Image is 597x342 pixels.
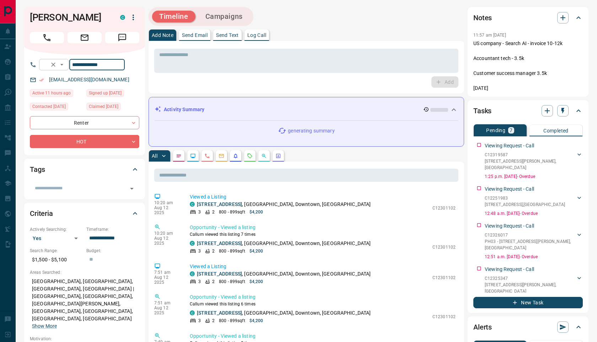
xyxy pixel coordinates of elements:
a: [STREET_ADDRESS] [197,271,242,277]
p: $4,200 [249,248,263,254]
div: C12326017PH03 - [STREET_ADDRESS][PERSON_NAME],[GEOGRAPHIC_DATA] [485,230,583,253]
div: Yes [30,233,83,244]
div: HOT [30,135,139,148]
a: [EMAIL_ADDRESS][DOMAIN_NAME] [49,77,129,82]
div: Wed Aug 06 2025 [86,103,139,113]
p: 2 [212,317,215,324]
p: 12:51 a.m. [DATE] - Overdue [485,254,583,260]
div: condos.ca [190,271,195,276]
p: , [GEOGRAPHIC_DATA], Downtown, [GEOGRAPHIC_DATA] [197,201,371,208]
p: 800 - 899 sqft [219,209,245,215]
p: Opportunity - Viewed a listing [190,293,456,301]
p: Activity Summary [164,106,204,113]
p: 12:48 a.m. [DATE] - Overdue [485,210,583,217]
span: Email [68,32,102,43]
div: Tue Aug 12 2025 [30,89,83,99]
h2: Tasks [473,105,491,116]
p: 3 [198,209,201,215]
p: $4,200 [249,209,263,215]
p: Aug 12 2025 [154,236,179,246]
div: C12251983[STREET_ADDRESS],[GEOGRAPHIC_DATA] [485,194,583,209]
p: Opportunity - Viewed a listing [190,224,456,231]
p: 10:20 am [154,231,179,236]
div: condos.ca [190,310,195,315]
div: condos.ca [190,202,195,207]
p: 2 [212,248,215,254]
p: Aug 12 2025 [154,275,179,285]
p: Timeframe: [86,226,139,233]
p: C12319587 [485,152,576,158]
p: Callum viewed this listing 7 times [190,231,456,238]
p: Opportunity - Viewed a listing [190,332,456,340]
p: Search Range: [30,248,83,254]
div: Thu Aug 07 2025 [30,103,83,113]
p: $4,200 [249,278,263,285]
p: Completed [543,128,569,133]
p: Viewed a Listing [190,263,456,270]
p: , [GEOGRAPHIC_DATA], Downtown, [GEOGRAPHIC_DATA] [197,240,371,247]
svg: Notes [176,153,182,159]
p: Send Text [216,33,239,38]
p: Viewed a Listing [190,193,456,201]
p: 10:20 am [154,200,179,205]
h1: [PERSON_NAME] [30,12,109,23]
p: 7 [510,128,512,133]
p: 2 [212,209,215,215]
p: Viewing Request - Call [485,142,534,150]
p: $4,200 [249,317,263,324]
svg: Emails [219,153,224,159]
p: Viewing Request - Call [485,185,534,193]
p: All [152,153,157,158]
p: C12301102 [432,314,456,320]
p: 3 [198,278,201,285]
span: Signed up [DATE] [89,89,122,97]
p: 800 - 899 sqft [219,317,245,324]
p: Aug 12 2025 [154,205,179,215]
button: Open [58,60,66,69]
p: Actively Searching: [30,226,83,233]
button: Clear [48,60,58,70]
div: condos.ca [120,15,125,20]
button: Campaigns [198,11,250,22]
p: 7:51 am [154,270,179,275]
p: 3 [198,317,201,324]
div: Sat Jul 12 2025 [86,89,139,99]
p: Aug 12 2025 [154,305,179,315]
p: Pending [486,128,505,133]
p: , [GEOGRAPHIC_DATA], Downtown, [GEOGRAPHIC_DATA] [197,270,371,278]
p: 800 - 899 sqft [219,248,245,254]
span: Message [105,32,139,43]
p: C12326017 [485,232,576,238]
p: C12301102 [432,244,456,250]
p: [STREET_ADDRESS][PERSON_NAME] , [GEOGRAPHIC_DATA] [485,282,576,294]
div: Notes [473,9,583,26]
p: 1:25 p.m. [DATE] - Overdue [485,173,583,180]
p: Log Call [247,33,266,38]
svg: Agent Actions [275,153,281,159]
svg: Email Verified [39,77,44,82]
p: [STREET_ADDRESS] , [GEOGRAPHIC_DATA] [485,201,565,208]
p: 2 [212,278,215,285]
button: Open [127,184,137,194]
p: [GEOGRAPHIC_DATA], [GEOGRAPHIC_DATA], [GEOGRAPHIC_DATA], [GEOGRAPHIC_DATA] | [GEOGRAPHIC_DATA], [... [30,276,139,332]
div: Criteria [30,205,139,222]
span: Call [30,32,64,43]
p: Add Note [152,33,173,38]
div: condos.ca [190,241,195,246]
p: Areas Searched: [30,269,139,276]
svg: Opportunities [261,153,267,159]
svg: Lead Browsing Activity [190,153,196,159]
p: 3 [198,248,201,254]
div: C12325347[STREET_ADDRESS][PERSON_NAME],[GEOGRAPHIC_DATA] [485,274,583,296]
span: Active 11 hours ago [32,89,71,97]
p: 800 - 899 sqft [219,278,245,285]
p: C12301102 [432,275,456,281]
a: [STREET_ADDRESS] [197,310,242,316]
p: Motivation: [30,336,139,342]
p: Budget: [86,248,139,254]
p: [STREET_ADDRESS][PERSON_NAME] , [GEOGRAPHIC_DATA] [485,158,576,171]
p: Viewing Request - Call [485,266,534,273]
p: C12251983 [485,195,565,201]
div: Alerts [473,319,583,336]
h2: Alerts [473,321,492,333]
